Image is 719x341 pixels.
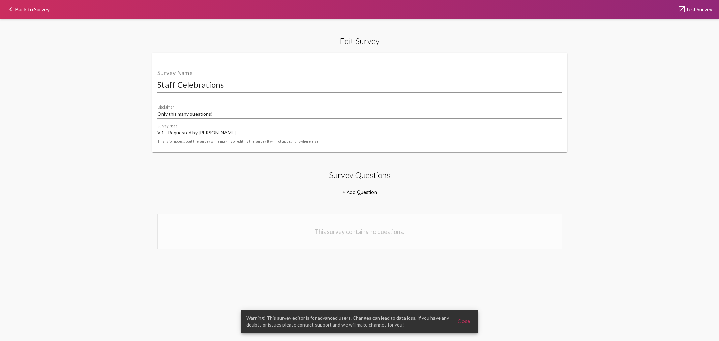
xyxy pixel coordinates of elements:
h2: Survey Questions [329,170,390,180]
span: + Add Question [342,189,377,195]
span: Close [458,318,470,324]
button: + Add Question [337,186,382,198]
a: Test Survey [678,7,712,12]
h2: Edit Survey [340,36,380,46]
div: This survey contains no questions. [157,214,562,249]
mat-icon: keyboard_arrow_left [7,5,15,13]
mat-icon: launch [678,5,686,13]
mat-hint: This is for notes about the survey while making or editing the survey. It will not appear anywher... [157,139,318,144]
a: Back to Survey [7,7,50,12]
span: Warning! This survey editor is for advanced users. Changes can lead to data loss. If you have any... [246,315,450,328]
